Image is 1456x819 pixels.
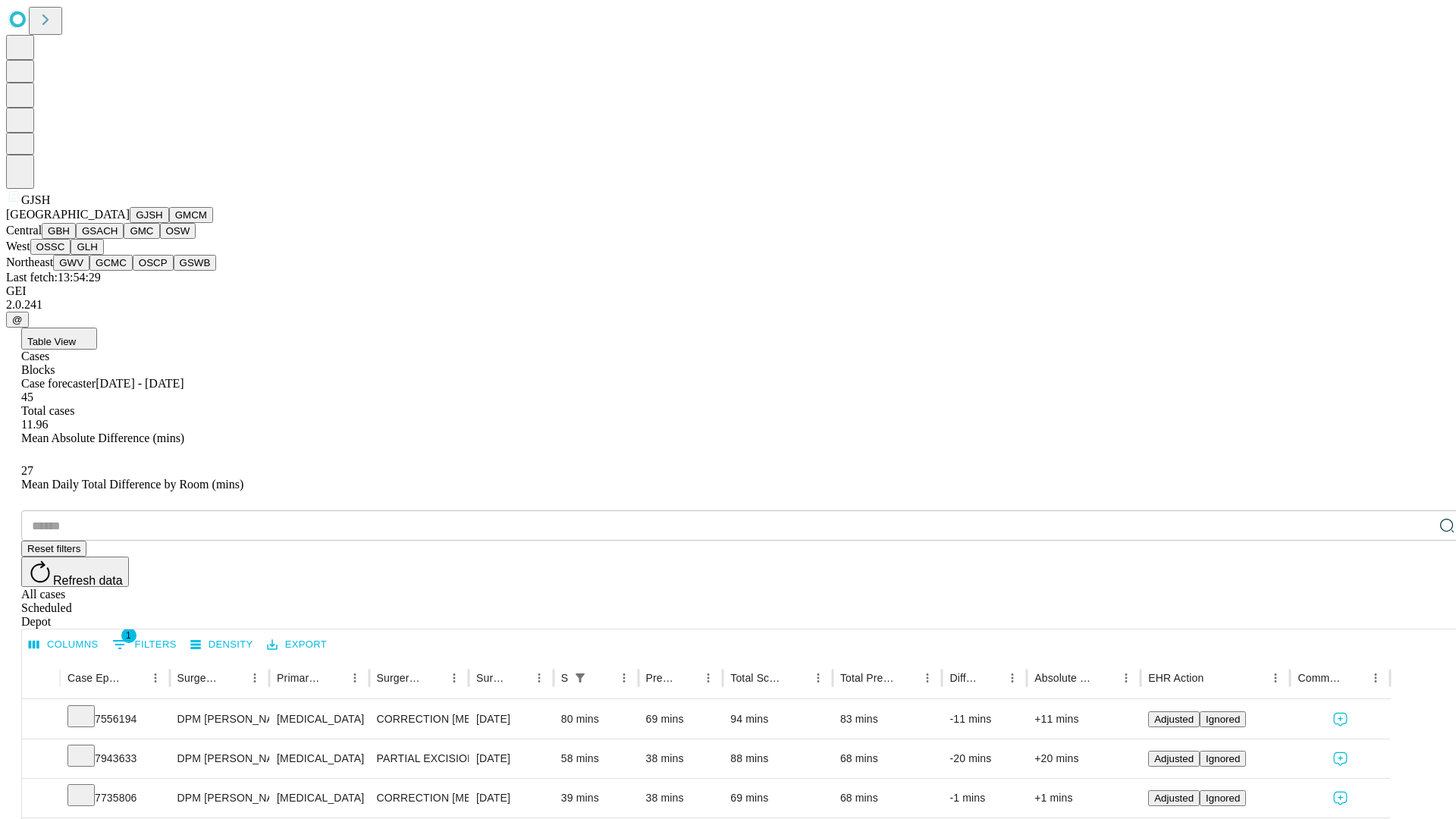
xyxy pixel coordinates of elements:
button: Menu [1265,667,1286,689]
div: Surgeon Name [177,672,221,684]
div: 38 mins [646,779,716,817]
button: Menu [1365,667,1386,689]
div: Scheduled In Room Duration [561,672,568,684]
div: CORRECTION [MEDICAL_DATA], DOUBLE [MEDICAL_DATA] [377,700,461,739]
button: Menu [529,667,550,689]
button: Reset filters [21,541,86,557]
div: [MEDICAL_DATA] [277,779,361,817]
div: 7735806 [67,779,162,817]
button: Sort [1205,667,1226,689]
button: Ignored [1200,751,1246,767]
button: OSCP [133,255,174,271]
button: Sort [1344,667,1365,689]
div: Surgery Name [377,672,421,684]
button: Expand [30,707,52,733]
div: 38 mins [646,739,716,778]
span: Total cases [21,404,74,417]
div: Total Predicted Duration [840,672,895,684]
button: GLH [71,239,103,255]
button: Adjusted [1148,751,1200,767]
button: Menu [613,667,635,689]
button: Menu [698,667,719,689]
span: Refresh data [53,574,123,587]
div: 69 mins [730,779,825,817]
button: Menu [808,667,829,689]
button: Menu [344,667,366,689]
button: Sort [1094,667,1116,689]
button: OSSC [30,239,71,255]
button: Sort [223,667,244,689]
div: 83 mins [840,700,935,739]
button: Sort [507,667,529,689]
div: Case Epic Id [67,672,122,684]
button: Density [187,633,257,657]
div: DPM [PERSON_NAME] [PERSON_NAME] [177,739,262,778]
button: GJSH [130,207,169,223]
div: +1 mins [1034,779,1133,817]
span: West [6,240,30,253]
div: DPM [PERSON_NAME] [PERSON_NAME] [177,700,262,739]
span: Mean Daily Total Difference by Room (mins) [21,478,243,491]
span: Mean Absolute Difference (mins) [21,431,184,444]
div: [DATE] [476,779,546,817]
button: GSWB [174,255,217,271]
div: Total Scheduled Duration [730,672,785,684]
div: [MEDICAL_DATA] [277,700,361,739]
span: @ [12,314,23,325]
div: 88 mins [730,739,825,778]
button: Menu [244,667,265,689]
span: [GEOGRAPHIC_DATA] [6,208,130,221]
span: 27 [21,464,33,477]
button: Refresh data [21,557,129,587]
div: Primary Service [277,672,321,684]
span: Ignored [1206,714,1240,725]
button: Menu [145,667,166,689]
span: 11.96 [21,418,48,431]
button: Ignored [1200,711,1246,727]
div: -1 mins [949,779,1019,817]
button: Export [263,633,331,657]
button: GWV [53,255,89,271]
button: GCMC [89,255,133,271]
button: Table View [21,328,97,350]
button: Sort [592,667,613,689]
span: Ignored [1206,753,1240,764]
div: 1 active filter [570,667,591,689]
div: 58 mins [561,739,631,778]
div: -11 mins [949,700,1019,739]
div: [DATE] [476,739,546,778]
div: -20 mins [949,739,1019,778]
button: Adjusted [1148,790,1200,806]
button: Adjusted [1148,711,1200,727]
span: Last fetch: 13:54:29 [6,271,101,284]
span: 1 [121,628,136,643]
span: Case forecaster [21,377,96,390]
div: 69 mins [646,700,716,739]
div: 7556194 [67,700,162,739]
div: Comments [1298,672,1341,684]
button: Sort [422,667,444,689]
button: Sort [896,667,917,689]
div: 39 mins [561,779,631,817]
span: Adjusted [1154,792,1194,804]
div: 68 mins [840,739,935,778]
button: Menu [1116,667,1137,689]
div: 2.0.241 [6,298,1450,312]
span: GJSH [21,193,50,206]
button: Ignored [1200,790,1246,806]
div: 68 mins [840,779,935,817]
div: 80 mins [561,700,631,739]
span: Table View [27,336,76,347]
div: PARTIAL EXCISION PHALANX OF TOE [377,739,461,778]
span: Ignored [1206,792,1240,804]
div: 94 mins [730,700,825,739]
span: Adjusted [1154,753,1194,764]
button: Show filters [570,667,591,689]
button: Sort [981,667,1002,689]
div: Absolute Difference [1034,672,1093,684]
button: GMC [124,223,159,239]
button: OSW [160,223,196,239]
button: @ [6,312,29,328]
button: GBH [42,223,76,239]
div: DPM [PERSON_NAME] [PERSON_NAME] [177,779,262,817]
